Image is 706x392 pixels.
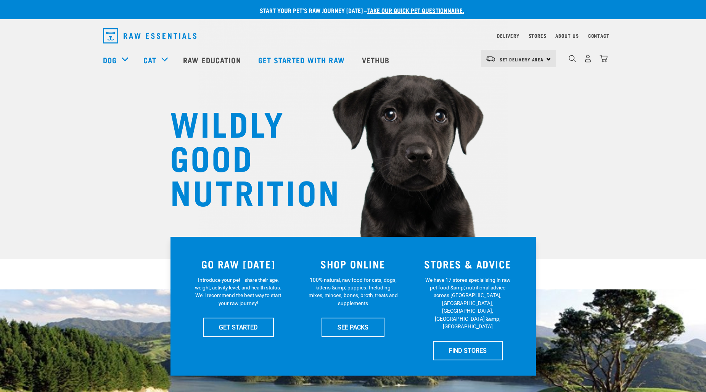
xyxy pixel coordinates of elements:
a: GET STARTED [203,318,274,337]
img: van-moving.png [486,55,496,62]
p: We have 17 stores specialising in raw pet food &amp; nutritional advice across [GEOGRAPHIC_DATA],... [423,276,513,331]
a: Vethub [354,45,399,75]
img: home-icon@2x.png [600,55,608,63]
h3: SHOP ONLINE [300,258,406,270]
a: Delivery [497,34,519,37]
img: user.png [584,55,592,63]
span: Set Delivery Area [500,58,544,61]
img: Raw Essentials Logo [103,28,196,43]
a: About Us [555,34,579,37]
a: SEE PACKS [322,318,384,337]
h1: WILDLY GOOD NUTRITION [170,105,323,208]
h3: GO RAW [DATE] [186,258,291,270]
a: Stores [529,34,547,37]
a: FIND STORES [433,341,503,360]
a: Get started with Raw [251,45,354,75]
h3: STORES & ADVICE [415,258,521,270]
a: Contact [588,34,610,37]
a: Cat [143,54,156,66]
a: Dog [103,54,117,66]
p: 100% natural, raw food for cats, dogs, kittens &amp; puppies. Including mixes, minces, bones, bro... [308,276,398,307]
nav: dropdown navigation [97,25,610,47]
img: home-icon-1@2x.png [569,55,576,62]
a: take our quick pet questionnaire. [367,8,464,12]
a: Raw Education [175,45,250,75]
p: Introduce your pet—share their age, weight, activity level, and health status. We'll recommend th... [193,276,283,307]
